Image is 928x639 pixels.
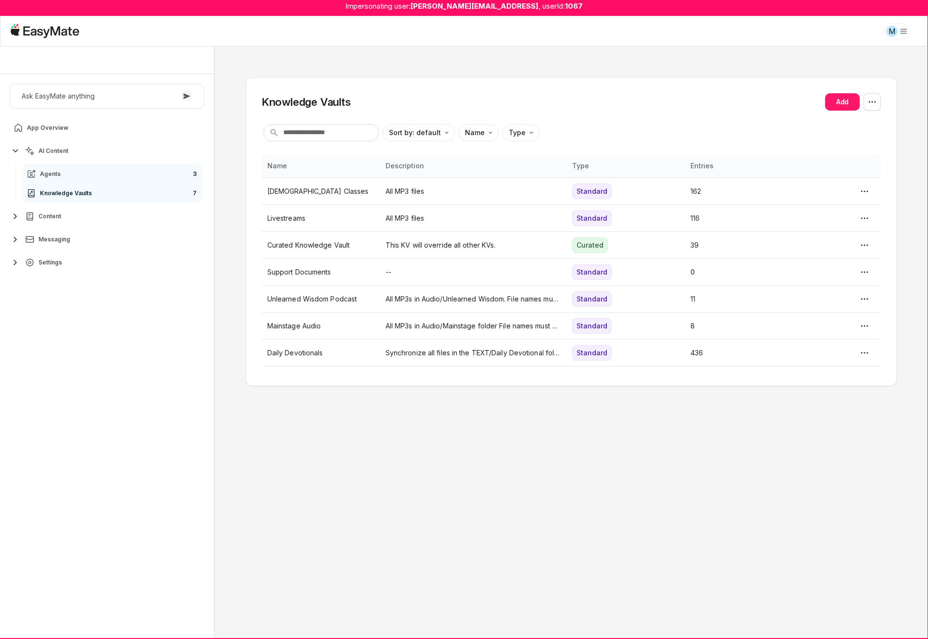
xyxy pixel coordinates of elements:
[380,155,566,178] th: Description
[10,230,204,249] button: Messaging
[565,1,583,12] strong: 1067
[685,155,803,178] th: Entries
[10,141,204,161] button: AI Content
[383,124,455,141] button: Sort by: default
[690,213,797,224] p: 116
[572,264,612,280] div: Standard
[10,84,204,109] button: Ask EasyMate anything
[465,127,485,138] p: Name
[267,213,374,224] p: Livestreams
[572,291,612,307] div: Standard
[572,184,612,199] div: Standard
[267,348,374,358] p: Daily Devotionals
[38,259,62,266] span: Settings
[10,118,204,138] a: App Overview
[386,240,561,251] p: This KV will override all other KVs.
[267,186,374,197] p: [DEMOGRAPHIC_DATA] Classes
[386,213,561,224] p: All MP3 files
[191,188,199,199] span: 7
[690,186,797,197] p: 162
[386,294,561,304] p: All MP3s in Audio/Unlearned Wisdom. File names must end in ".mp3"
[386,348,561,358] p: Synchronize all files in the TEXT/Daily Devotional folder. All file names must end in ".txt"
[690,321,797,331] p: 8
[267,267,374,277] p: Support Documents
[262,95,351,109] h2: Knowledge Vaults
[262,155,380,178] th: Name
[509,127,526,138] p: Type
[267,321,374,331] p: Mainstage Audio
[27,124,68,132] span: App Overview
[191,168,199,180] span: 3
[566,155,685,178] th: Type
[690,267,797,277] p: 0
[267,240,374,251] p: Curated Knowledge Vault
[38,236,70,243] span: Messaging
[572,345,612,361] div: Standard
[10,253,204,272] button: Settings
[23,184,202,203] a: Knowledge Vaults7
[690,240,797,251] p: 39
[267,294,374,304] p: Unlearned Wisdom Podcast
[690,294,797,304] p: 11
[386,321,561,331] p: All MP3s in Audio/Mainstage folder File names must end in ".mp3"
[38,147,68,155] span: AI Content
[572,318,612,334] div: Standard
[411,1,539,12] strong: [PERSON_NAME][EMAIL_ADDRESS]
[825,93,860,111] button: Add
[23,164,202,184] a: Agents3
[389,127,441,138] p: Sort by: default
[502,124,539,141] button: Type
[386,267,561,277] p: --
[572,238,608,253] div: Curated
[886,25,898,37] div: M
[38,213,61,220] span: Content
[40,189,92,197] span: Knowledge Vaults
[10,207,204,226] button: Content
[572,211,612,226] div: Standard
[459,124,499,141] button: Name
[690,348,797,358] p: 436
[40,170,61,178] span: Agents
[386,186,561,197] p: All MP3 files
